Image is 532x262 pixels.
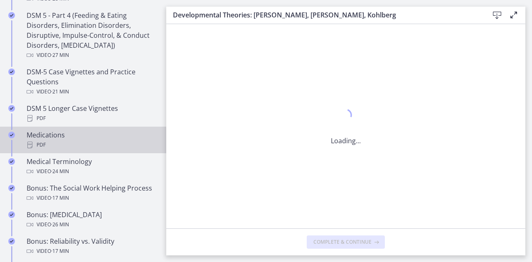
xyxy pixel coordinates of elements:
[8,211,15,218] i: Completed
[27,236,156,256] div: Bonus: Reliability vs. Validity
[51,87,69,97] span: · 21 min
[27,183,156,203] div: Bonus: The Social Work Helping Process
[51,167,69,176] span: · 24 min
[27,50,156,60] div: Video
[27,220,156,230] div: Video
[51,220,69,230] span: · 26 min
[27,103,156,123] div: DSM 5 Longer Case Vignettes
[27,130,156,150] div: Medications
[51,193,69,203] span: · 17 min
[27,67,156,97] div: DSM-5 Case Vignettes and Practice Questions
[51,246,69,256] span: · 17 min
[27,167,156,176] div: Video
[27,210,156,230] div: Bonus: [MEDICAL_DATA]
[331,107,361,126] div: 1
[27,113,156,123] div: PDF
[27,10,156,60] div: DSM 5 - Part 4 (Feeding & Eating Disorders, Elimination Disorders, Disruptive, Impulse-Control, &...
[8,105,15,112] i: Completed
[313,239,372,245] span: Complete & continue
[51,50,69,60] span: · 27 min
[27,157,156,176] div: Medical Terminology
[307,235,385,249] button: Complete & continue
[8,238,15,245] i: Completed
[27,87,156,97] div: Video
[8,185,15,191] i: Completed
[8,69,15,75] i: Completed
[8,132,15,138] i: Completed
[27,193,156,203] div: Video
[8,158,15,165] i: Completed
[8,12,15,19] i: Completed
[331,136,361,146] p: Loading...
[173,10,475,20] h3: Developmental Theories: [PERSON_NAME], [PERSON_NAME], Kohlberg
[27,140,156,150] div: PDF
[27,246,156,256] div: Video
